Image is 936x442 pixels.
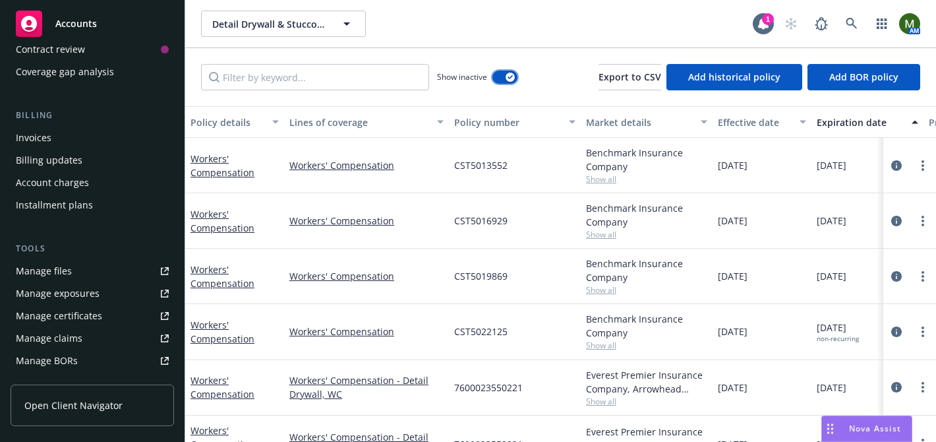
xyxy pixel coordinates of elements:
[581,106,713,138] button: Market details
[586,174,707,185] span: Show all
[811,106,923,138] button: Expiration date
[185,106,284,138] button: Policy details
[16,305,102,327] div: Manage certificates
[11,195,174,216] a: Installment plans
[718,214,747,228] span: [DATE]
[190,319,254,345] a: Workers' Compensation
[16,39,85,60] div: Contract review
[718,158,747,172] span: [DATE]
[454,158,508,172] span: CST5013552
[838,11,865,37] a: Search
[915,158,931,174] a: more
[586,396,707,407] span: Show all
[16,172,89,193] div: Account charges
[899,13,920,34] img: photo
[212,17,326,31] span: Detail Drywall & Stucco Inc.
[817,269,846,283] span: [DATE]
[11,305,174,327] a: Manage certificates
[201,64,429,90] input: Filter by keyword...
[586,115,693,129] div: Market details
[16,350,78,371] div: Manage BORs
[190,115,264,129] div: Policy details
[666,64,802,90] button: Add historical policy
[201,11,366,37] button: Detail Drywall & Stucco Inc.
[11,127,174,148] a: Invoices
[821,416,912,442] button: Nova Assist
[586,284,707,296] span: Show all
[889,213,904,229] a: circleInformation
[11,242,174,255] div: Tools
[16,195,93,216] div: Installment plans
[16,373,116,394] div: Summary of insurance
[586,257,707,284] div: Benchmark Insurance Company
[289,373,444,401] a: Workers' Compensation - Detail Drywall, WC
[599,71,661,83] span: Export to CSV
[11,283,174,304] a: Manage exposures
[11,5,174,42] a: Accounts
[190,208,254,234] a: Workers' Compensation
[449,106,581,138] button: Policy number
[849,423,901,434] span: Nova Assist
[915,324,931,340] a: more
[586,368,707,396] div: Everest Premier Insurance Company, Arrowhead General Insurance Agency
[718,269,747,283] span: [DATE]
[713,106,811,138] button: Effective date
[190,152,254,179] a: Workers' Compensation
[586,312,707,340] div: Benchmark Insurance Company
[454,381,523,395] span: 7600023550221
[762,13,774,25] div: 1
[817,334,859,343] div: non-recurring
[688,71,780,83] span: Add historical policy
[822,416,838,441] div: Drag to move
[454,214,508,228] span: CST5016929
[869,11,895,37] a: Switch app
[889,268,904,284] a: circleInformation
[289,115,429,129] div: Lines of coverage
[889,158,904,174] a: circleInformation
[915,213,931,229] a: more
[11,350,174,371] a: Manage BORs
[718,325,747,338] span: [DATE]
[11,150,174,171] a: Billing updates
[11,172,174,193] a: Account charges
[586,229,707,240] span: Show all
[718,115,792,129] div: Effective date
[16,261,72,282] div: Manage files
[808,11,834,37] a: Report a Bug
[586,146,707,174] div: Benchmark Insurance Company
[284,106,449,138] button: Lines of coverage
[915,379,931,395] a: more
[817,321,859,343] span: [DATE]
[16,61,114,82] div: Coverage gap analysis
[889,324,904,340] a: circleInformation
[599,64,661,90] button: Export to CSV
[454,325,508,338] span: CST5022125
[915,268,931,284] a: more
[817,158,846,172] span: [DATE]
[16,150,82,171] div: Billing updates
[16,328,82,349] div: Manage claims
[190,374,254,400] a: Workers' Compensation
[454,269,508,283] span: CST5019869
[11,39,174,60] a: Contract review
[586,201,707,229] div: Benchmark Insurance Company
[190,263,254,290] a: Workers' Compensation
[817,381,846,395] span: [DATE]
[289,214,444,228] a: Workers' Compensation
[16,283,100,304] div: Manage exposures
[11,109,174,122] div: Billing
[289,325,444,338] a: Workers' Compensation
[11,61,174,82] a: Coverage gap analysis
[718,381,747,395] span: [DATE]
[55,18,97,29] span: Accounts
[11,261,174,282] a: Manage files
[289,158,444,172] a: Workers' Compensation
[586,340,707,351] span: Show all
[454,115,561,129] div: Policy number
[11,373,174,394] a: Summary of insurance
[24,398,123,412] span: Open Client Navigator
[817,115,904,129] div: Expiration date
[11,328,174,349] a: Manage claims
[829,71,898,83] span: Add BOR policy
